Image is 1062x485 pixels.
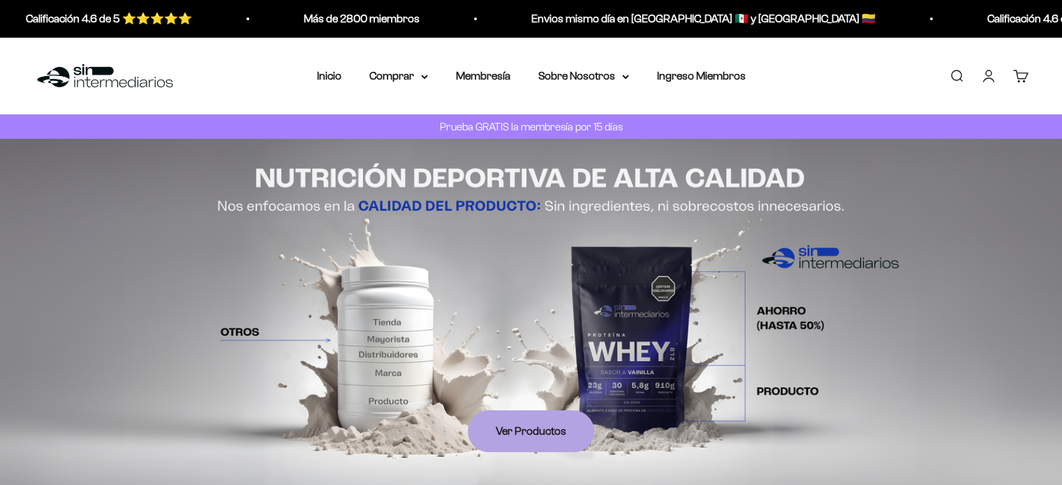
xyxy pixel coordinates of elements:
a: Inicio [317,70,341,82]
a: Ingreso Miembros [657,70,746,82]
p: Envios mismo día en [GEOGRAPHIC_DATA] 🇲🇽 y [GEOGRAPHIC_DATA] 🇨🇴 [525,10,869,28]
p: Prueba GRATIS la membresía por 15 días [436,118,626,135]
a: Membresía [456,70,510,82]
summary: Comprar [369,67,428,85]
p: Calificación 4.6 de 5 ⭐️⭐️⭐️⭐️⭐️ [20,10,186,28]
a: Ver Productos [468,410,594,452]
p: Más de 2800 miembros [297,10,413,28]
summary: Sobre Nosotros [538,67,629,85]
